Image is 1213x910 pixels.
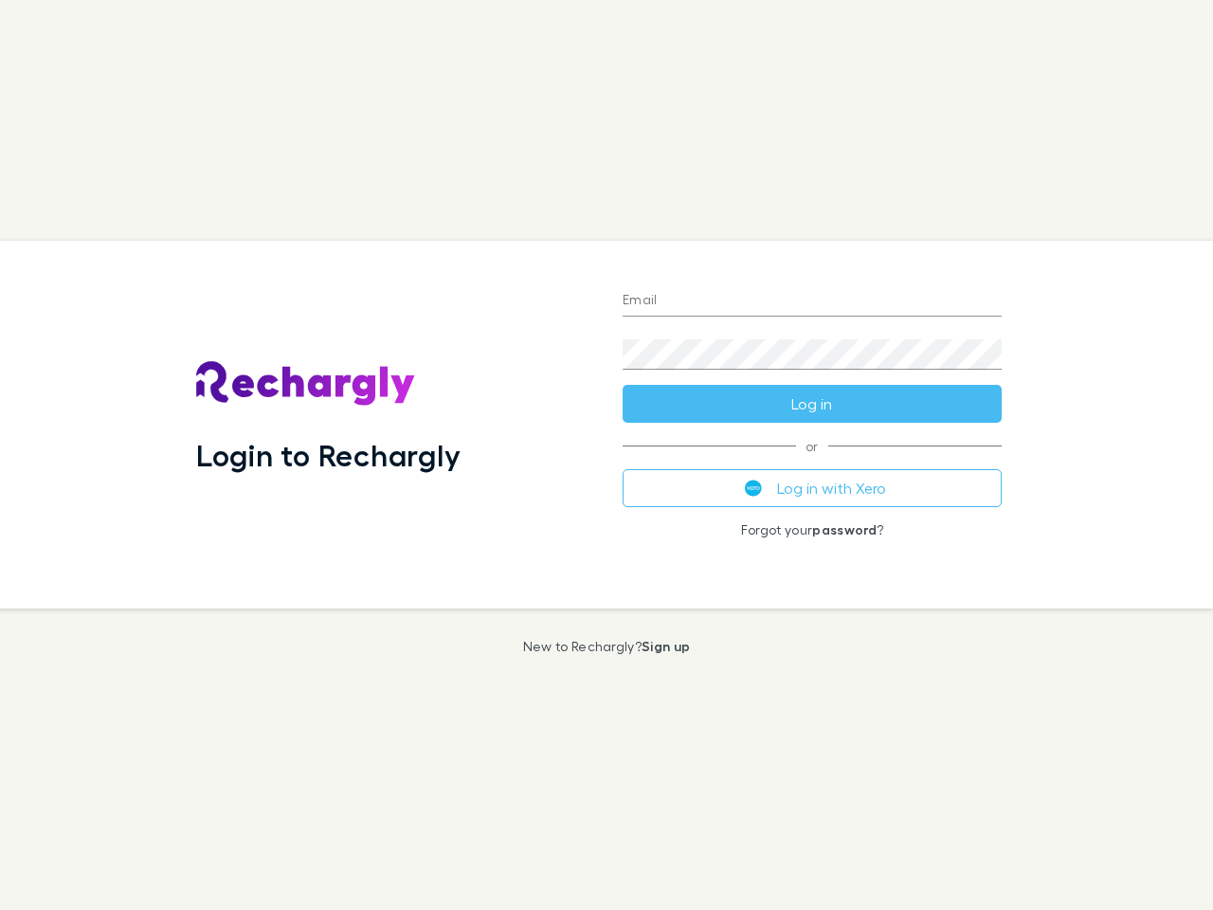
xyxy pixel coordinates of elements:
span: or [623,446,1002,446]
button: Log in with Xero [623,469,1002,507]
p: Forgot your ? [623,522,1002,537]
button: Log in [623,385,1002,423]
img: Xero's logo [745,480,762,497]
img: Rechargly's Logo [196,361,416,407]
a: password [812,521,877,537]
h1: Login to Rechargly [196,437,461,473]
p: New to Rechargly? [523,639,691,654]
a: Sign up [642,638,690,654]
